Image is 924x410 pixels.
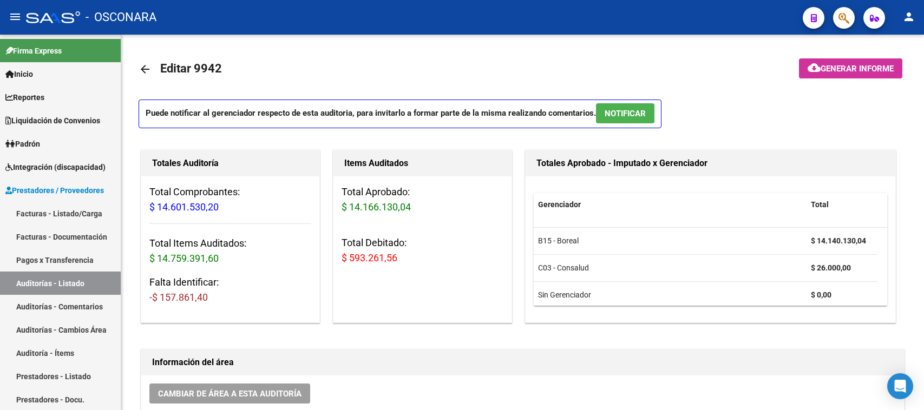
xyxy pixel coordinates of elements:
[5,161,106,173] span: Integración (discapacidad)
[799,58,902,78] button: Generar informe
[5,91,44,103] span: Reportes
[342,184,503,215] h3: Total Aprobado:
[342,252,397,263] span: $ 593.261,56
[149,184,311,215] h3: Total Comprobantes:
[808,61,821,74] mat-icon: cloud_download
[342,235,503,266] h3: Total Debitado:
[5,68,33,80] span: Inicio
[149,275,311,305] h3: Falta Identificar:
[811,236,866,245] strong: $ 14.140.130,04
[86,5,156,29] span: - OSCONARA
[149,236,311,266] h3: Total Items Auditados:
[152,354,893,371] h1: Información del área
[536,155,885,172] h1: Totales Aprobado - Imputado x Gerenciador
[538,263,589,272] span: C03 - Consalud
[344,155,501,172] h1: Items Auditados
[149,253,219,264] span: $ 14.759.391,60
[811,263,851,272] strong: $ 26.000,00
[9,10,22,23] mat-icon: menu
[342,201,411,213] span: $ 14.166.130,04
[158,389,302,399] span: Cambiar de área a esta auditoría
[534,193,807,216] datatable-header-cell: Gerenciador
[139,63,152,76] mat-icon: arrow_back
[596,103,654,123] button: NOTIFICAR
[887,373,913,399] div: Open Intercom Messenger
[821,64,894,74] span: Generar informe
[538,236,579,245] span: B15 - Boreal
[152,155,309,172] h1: Totales Auditoría
[149,201,219,213] span: $ 14.601.530,20
[605,109,646,118] span: NOTIFICAR
[160,62,222,75] span: Editar 9942
[538,290,591,299] span: Sin Gerenciador
[5,184,104,196] span: Prestadores / Proveedores
[538,200,581,209] span: Gerenciador
[5,138,40,150] span: Padrón
[139,100,661,128] p: Puede notificar al gerenciador respecto de esta auditoria, para invitarlo a formar parte de la mi...
[5,45,62,57] span: Firma Express
[5,115,100,127] span: Liquidación de Convenios
[811,200,829,209] span: Total
[149,292,208,303] span: -$ 157.861,40
[149,383,310,404] button: Cambiar de área a esta auditoría
[807,193,877,216] datatable-header-cell: Total
[811,290,831,299] strong: $ 0,00
[902,10,915,23] mat-icon: person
